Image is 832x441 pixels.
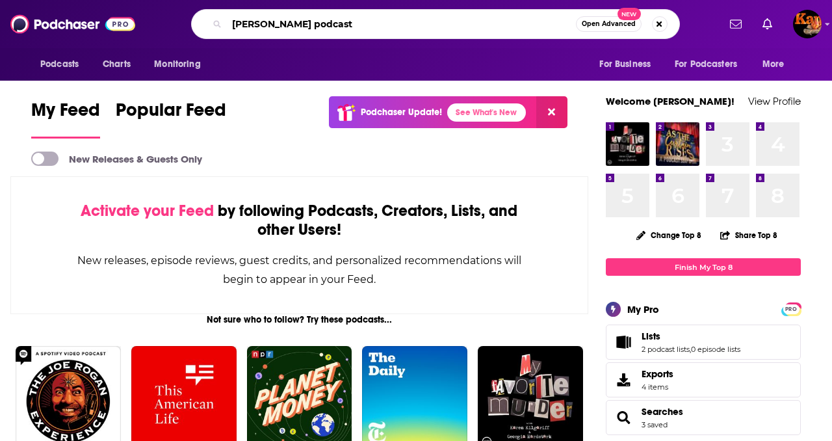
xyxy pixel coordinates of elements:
a: Searches [642,406,683,418]
a: Show notifications dropdown [757,13,777,35]
span: , [690,345,691,354]
span: PRO [783,304,799,314]
div: Search podcasts, credits, & more... [191,9,680,39]
a: Popular Feed [116,99,226,139]
a: My Feed [31,99,100,139]
span: Podcasts [40,55,79,73]
a: Welcome [PERSON_NAME]! [606,95,734,107]
button: open menu [145,52,217,77]
img: Podchaser - Follow, Share and Rate Podcasts [10,12,135,36]
button: open menu [31,52,96,77]
a: Searches [610,408,636,427]
button: Share Top 8 [720,222,778,248]
button: open menu [590,52,667,77]
span: Lists [642,330,660,342]
a: PRO [783,304,799,314]
a: Finish My Top 8 [606,258,801,276]
span: Exports [642,368,673,380]
a: See What's New [447,103,526,122]
img: As The Curtain Rises - Broadway’s First Digital Soap Opera [656,122,699,166]
a: Charts [94,52,138,77]
a: 0 episode lists [691,345,740,354]
span: My Feed [31,99,100,129]
span: For Business [599,55,651,73]
span: Popular Feed [116,99,226,129]
span: Logged in as Kampfire [793,10,822,38]
button: Change Top 8 [629,227,709,243]
button: Open AdvancedNew [576,16,642,32]
div: New releases, episode reviews, guest credits, and personalized recommendations will begin to appe... [76,251,523,289]
span: Searches [606,400,801,435]
span: Exports [610,371,636,389]
a: 3 saved [642,420,668,429]
span: Monitoring [154,55,200,73]
a: Exports [606,362,801,397]
span: Charts [103,55,131,73]
div: Not sure who to follow? Try these podcasts... [10,314,588,325]
span: For Podcasters [675,55,737,73]
input: Search podcasts, credits, & more... [227,14,576,34]
div: by following Podcasts, Creators, Lists, and other Users! [76,202,523,239]
span: Activate your Feed [81,201,214,220]
span: New [617,8,641,20]
div: My Pro [627,303,659,315]
span: 4 items [642,382,673,392]
span: More [762,55,785,73]
a: 2 podcast lists [642,345,690,354]
img: User Profile [793,10,822,38]
button: Show profile menu [793,10,822,38]
a: Show notifications dropdown [725,13,747,35]
span: Open Advanced [582,21,636,27]
a: View Profile [748,95,801,107]
button: open menu [753,52,801,77]
a: New Releases & Guests Only [31,152,202,166]
a: Lists [610,333,636,351]
button: open menu [666,52,756,77]
img: My Favorite Murder with Karen Kilgariff and Georgia Hardstark [606,122,649,166]
span: Lists [606,325,801,360]
p: Podchaser Update! [361,107,442,118]
a: Lists [642,330,740,342]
